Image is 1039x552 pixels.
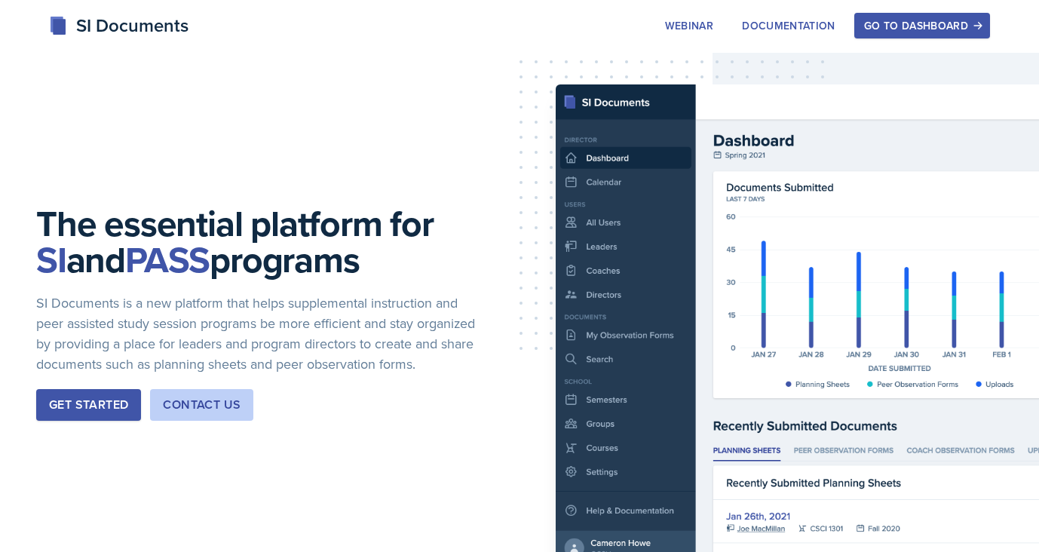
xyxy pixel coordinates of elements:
[49,12,188,39] div: SI Documents
[655,13,723,38] button: Webinar
[36,389,141,421] button: Get Started
[732,13,845,38] button: Documentation
[665,20,713,32] div: Webinar
[150,389,253,421] button: Contact Us
[49,396,128,414] div: Get Started
[163,396,241,414] div: Contact Us
[864,20,980,32] div: Go to Dashboard
[742,20,835,32] div: Documentation
[854,13,990,38] button: Go to Dashboard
